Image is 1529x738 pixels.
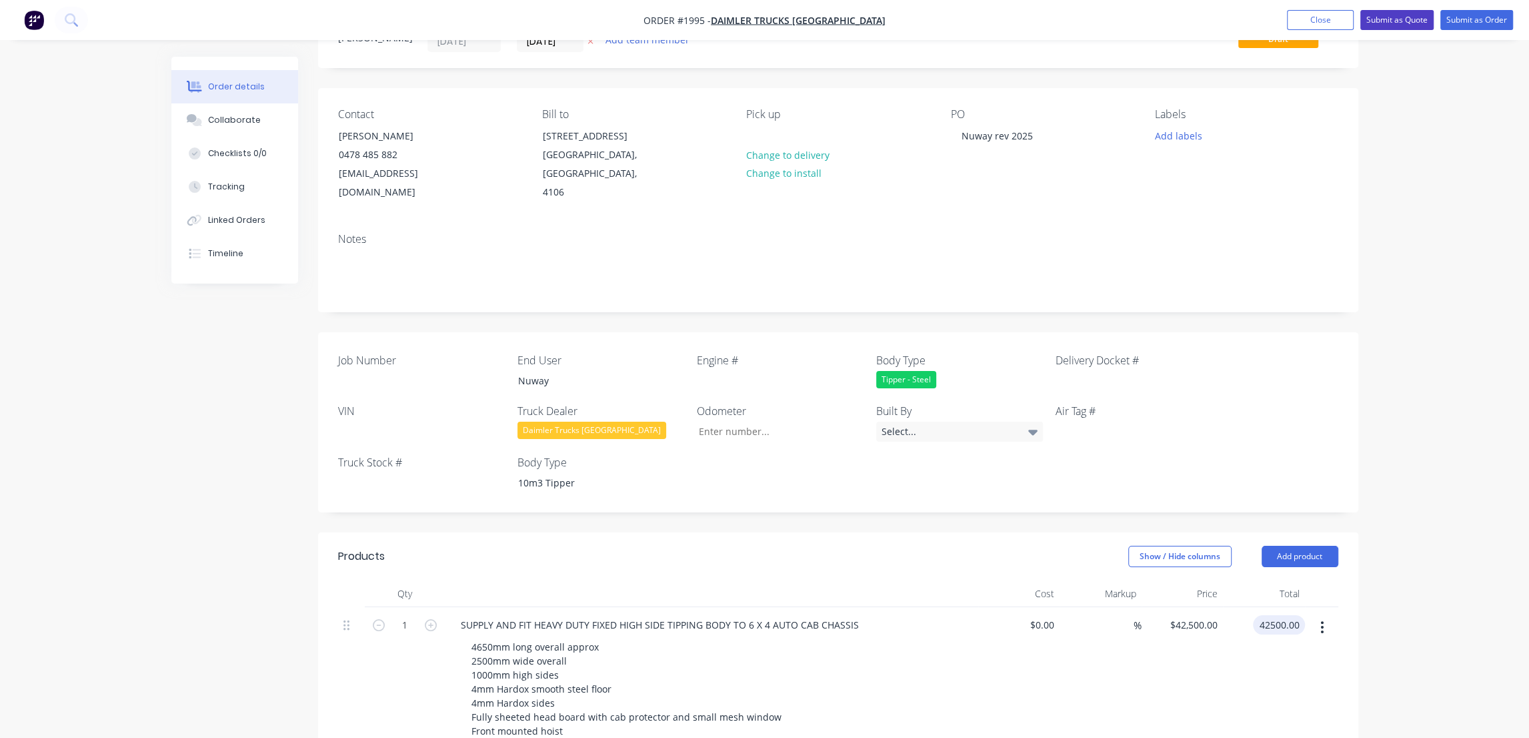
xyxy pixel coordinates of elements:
img: Factory [24,10,44,30]
label: Built By [876,403,1043,419]
div: 10m3 Tipper [507,473,674,492]
label: End User [517,352,684,368]
div: [PERSON_NAME]0478 485 882[EMAIL_ADDRESS][DOMAIN_NAME] [327,126,461,202]
div: [PERSON_NAME] [339,127,449,145]
div: [STREET_ADDRESS][GEOGRAPHIC_DATA], [GEOGRAPHIC_DATA], 4106 [531,126,665,202]
button: Submit as Quote [1360,10,1434,30]
button: Submit as Order [1440,10,1513,30]
div: Collaborate [208,114,261,126]
div: Labels [1155,108,1338,121]
button: Show / Hide columns [1128,546,1232,567]
button: Tracking [171,170,298,204]
div: Checklists 0/0 [208,147,267,159]
div: SUPPLY AND FIT HEAVY DUTY FIXED HIGH SIDE TIPPING BODY TO 6 X 4 AUTO CAB CHASSIS [450,615,870,635]
label: Engine # [697,352,864,368]
button: Checklists 0/0 [171,137,298,170]
button: Add product [1262,546,1338,567]
label: Delivery Docket # [1056,352,1222,368]
label: Job Number [338,352,505,368]
div: [STREET_ADDRESS] [543,127,653,145]
div: Qty [365,581,445,607]
div: PO [951,108,1134,121]
div: [EMAIL_ADDRESS][DOMAIN_NAME] [339,164,449,202]
label: Air Tag # [1056,403,1222,419]
div: [GEOGRAPHIC_DATA], [GEOGRAPHIC_DATA], 4106 [543,145,653,202]
div: Pick up [746,108,929,121]
a: Daimler Trucks [GEOGRAPHIC_DATA] [711,14,886,27]
div: Order details [208,81,265,93]
input: Enter number... [687,422,863,442]
span: Order #1995 - [643,14,711,27]
div: Cost [978,581,1060,607]
button: Change to delivery [739,145,836,163]
div: Linked Orders [208,214,265,226]
div: Total [1223,581,1305,607]
button: Collaborate [171,103,298,137]
button: Order details [171,70,298,103]
div: Tipper - Steel [876,371,936,388]
label: Truck Dealer [517,403,684,419]
div: Notes [338,233,1338,246]
button: Linked Orders [171,204,298,237]
button: Close [1287,10,1354,30]
label: Body Type [876,352,1043,368]
div: Products [338,548,385,565]
button: Change to install [739,164,828,182]
label: Body Type [517,454,684,470]
div: Bill to [542,108,725,121]
div: Nuway [507,371,674,390]
label: Truck Stock # [338,454,505,470]
div: Daimler Trucks [GEOGRAPHIC_DATA] [517,422,666,439]
button: Timeline [171,237,298,270]
div: Contact [338,108,521,121]
div: Timeline [208,248,243,260]
div: 0478 485 882 [339,145,449,164]
div: Nuway rev 2025 [951,126,1044,145]
label: VIN [338,403,505,419]
div: Select... [876,422,1043,442]
div: Price [1142,581,1224,607]
span: % [1134,618,1142,633]
div: Tracking [208,181,245,193]
div: Markup [1060,581,1142,607]
button: Add labels [1148,126,1209,144]
label: Odometer [697,403,864,419]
